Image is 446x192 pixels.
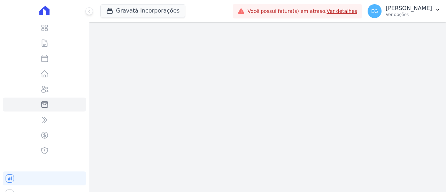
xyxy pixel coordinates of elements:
a: Ver detalhes [327,8,357,14]
p: Ver opções [386,12,432,17]
button: EG [PERSON_NAME] Ver opções [362,1,446,21]
span: EG [371,9,378,14]
p: [PERSON_NAME] [386,5,432,12]
button: Gravatá Incorporações [100,4,185,17]
span: Você possui fatura(s) em atraso. [247,8,357,15]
